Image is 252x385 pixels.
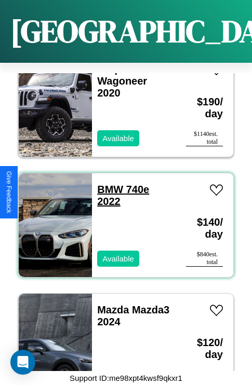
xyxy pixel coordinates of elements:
a: Mazda Mazda3 2024 [97,304,169,327]
a: BMW 740e 2022 [97,184,149,207]
h3: $ 140 / day [186,206,223,251]
h3: $ 190 / day [186,86,223,130]
div: Open Intercom Messenger [10,350,35,375]
p: Support ID: me98xpt4kwsf9qkxr1 [70,371,182,385]
p: Available [102,131,134,145]
a: Jeep Grand Wagoneer 2020 [97,63,154,99]
div: Give Feedback [5,171,12,213]
p: Available [102,252,134,266]
div: $ 840 est. total [186,251,223,267]
h3: $ 120 / day [186,326,223,371]
div: $ 1140 est. total [186,130,223,146]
